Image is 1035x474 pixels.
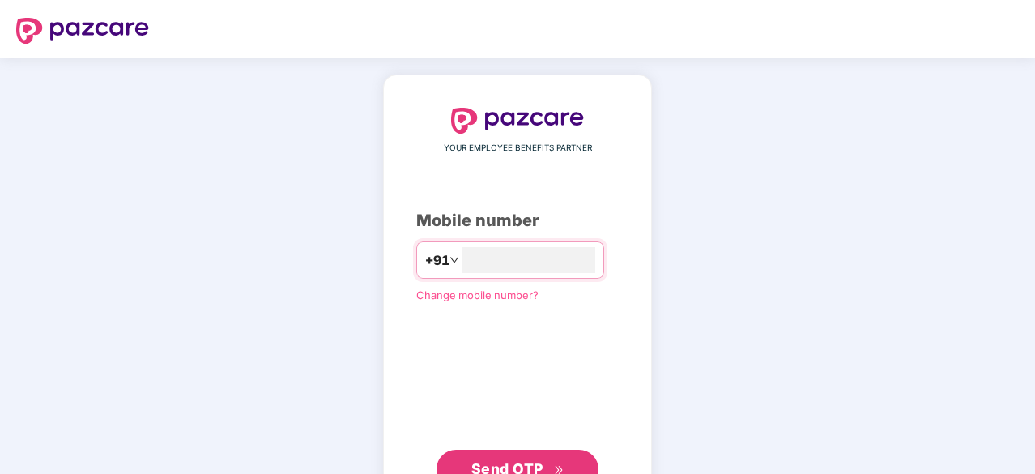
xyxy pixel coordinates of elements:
img: logo [16,18,149,44]
a: Change mobile number? [416,288,539,301]
img: logo [451,108,584,134]
span: down [449,255,459,265]
span: +91 [425,250,449,271]
span: YOUR EMPLOYEE BENEFITS PARTNER [444,142,592,155]
div: Mobile number [416,208,619,233]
